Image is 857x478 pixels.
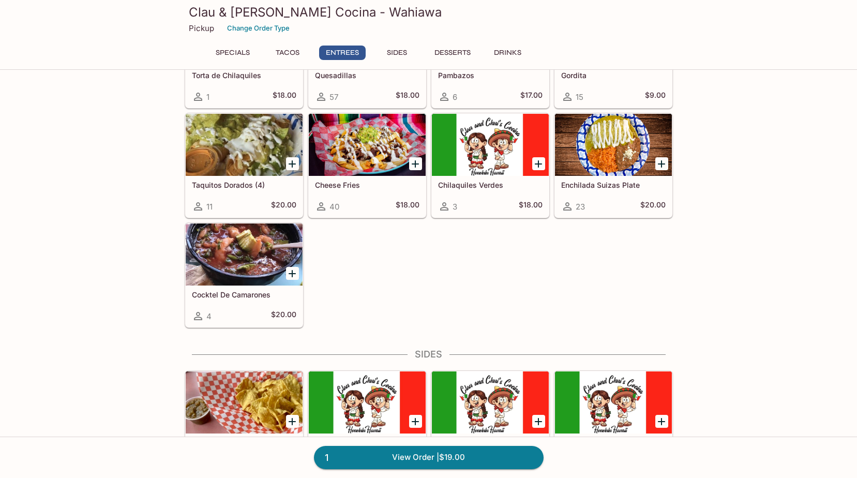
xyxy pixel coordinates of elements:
[329,202,339,212] span: 40
[438,71,543,80] h5: Pambazos
[286,415,299,428] button: Add Chips & Salsa
[431,371,549,475] a: [PERSON_NAME]13$5.00
[374,46,420,60] button: Sides
[273,91,296,103] h5: $18.00
[319,46,366,60] button: Entrees
[206,92,209,102] span: 1
[429,46,476,60] button: Desserts
[431,113,549,218] a: Chilaquiles Verdes3$18.00
[438,181,543,189] h5: Chilaquiles Verdes
[554,113,672,218] a: Enchilada Suizas Plate23$20.00
[319,451,335,465] span: 1
[645,91,666,103] h5: $9.00
[532,415,545,428] button: Add Refried Beans
[286,267,299,280] button: Add Cocktel De Camarones
[186,114,303,176] div: Taquitos Dorados (4)
[555,114,672,176] div: Enchilada Suizas Plate
[561,181,666,189] h5: Enchilada Suizas Plate
[185,223,303,327] a: Cocktel De Camarones4$20.00
[555,371,672,434] div: Guacamole 2 oz.
[409,157,422,170] button: Add Cheese Fries
[185,371,303,475] a: Chips & Salsa26$6.00
[286,157,299,170] button: Add Taquitos Dorados (4)
[192,181,296,189] h5: Taquitos Dorados (4)
[271,200,296,213] h5: $20.00
[186,371,303,434] div: Chips & Salsa
[192,290,296,299] h5: Cocktel De Camarones
[655,415,668,428] button: Add Guacamole 2 oz.
[186,223,303,286] div: Cocktel De Camarones
[453,202,457,212] span: 3
[308,371,426,475] a: Mexican Rice17$5.00
[314,446,544,469] a: 1View Order |$19.00
[485,46,531,60] button: Drinks
[561,71,666,80] h5: Gordita
[432,114,549,176] div: Chilaquiles Verdes
[532,157,545,170] button: Add Chilaquiles Verdes
[309,114,426,176] div: Cheese Fries
[409,415,422,428] button: Add Mexican Rice
[453,92,457,102] span: 6
[520,91,543,103] h5: $17.00
[189,4,669,20] h3: Clau & [PERSON_NAME] Cocina - Wahiawa
[271,310,296,322] h5: $20.00
[209,46,256,60] button: Specials
[222,20,294,36] button: Change Order Type
[329,92,338,102] span: 57
[315,181,419,189] h5: Cheese Fries
[192,71,296,80] h5: Torta de Chilaquiles
[396,200,419,213] h5: $18.00
[185,349,673,360] h4: Sides
[519,200,543,213] h5: $18.00
[576,202,585,212] span: 23
[185,113,303,218] a: Taquitos Dorados (4)11$20.00
[576,92,583,102] span: 15
[189,23,214,33] p: Pickup
[554,371,672,475] a: Guacamole 2 oz.15$3.00
[206,202,213,212] span: 11
[309,371,426,434] div: Mexican Rice
[655,157,668,170] button: Add Enchilada Suizas Plate
[315,71,419,80] h5: Quesadillas
[308,113,426,218] a: Cheese Fries40$18.00
[432,371,549,434] div: Refried Beans
[264,46,311,60] button: Tacos
[640,200,666,213] h5: $20.00
[206,311,212,321] span: 4
[396,91,419,103] h5: $18.00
